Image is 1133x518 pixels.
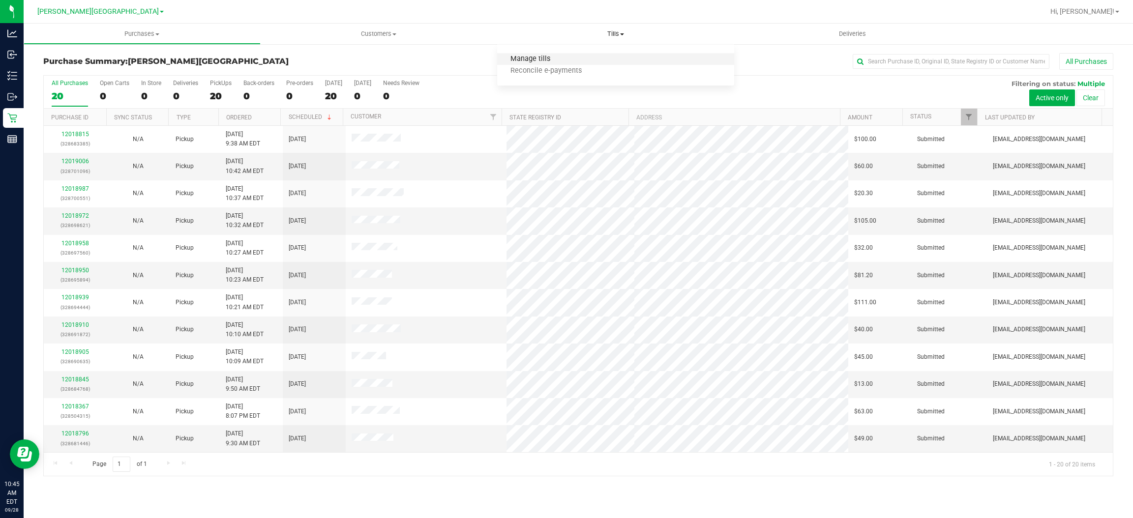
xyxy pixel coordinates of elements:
[210,90,232,102] div: 20
[52,80,88,86] div: All Purchases
[325,90,342,102] div: 20
[854,407,873,416] span: $63.00
[289,135,306,144] span: [DATE]
[4,506,19,514] p: 09/28
[993,352,1085,362] span: [EMAIL_ADDRESS][DOMAIN_NAME]
[100,90,129,102] div: 0
[141,90,161,102] div: 0
[61,376,89,383] a: 12018845
[1076,89,1105,106] button: Clear
[176,216,194,226] span: Pickup
[826,29,879,38] span: Deliveries
[133,299,144,306] span: Not Applicable
[176,379,194,389] span: Pickup
[61,212,89,219] a: 12018972
[176,434,194,443] span: Pickup
[133,190,144,197] span: Not Applicable
[61,294,89,301] a: 12018939
[176,189,194,198] span: Pickup
[61,240,89,247] a: 12018958
[261,24,498,44] a: Customers
[917,243,945,253] span: Submitted
[61,267,89,274] a: 12018950
[173,90,198,102] div: 0
[854,243,873,253] span: $32.00
[61,430,89,437] a: 12018796
[985,114,1035,121] a: Last Updated By
[289,114,333,120] a: Scheduled
[226,211,264,230] span: [DATE] 10:32 AM EDT
[226,130,260,148] span: [DATE] 9:38 AM EDT
[7,92,17,102] inline-svg: Outbound
[289,216,306,226] span: [DATE]
[133,408,144,415] span: Not Applicable
[176,162,194,171] span: Pickup
[50,248,101,258] p: (328697560)
[4,480,19,506] p: 10:45 AM EDT
[50,384,101,394] p: (328684768)
[289,434,306,443] span: [DATE]
[133,243,144,253] button: N/A
[50,139,101,148] p: (328683385)
[100,80,129,86] div: Open Carts
[7,113,17,123] inline-svg: Retail
[993,434,1085,443] span: [EMAIL_ADDRESS][DOMAIN_NAME]
[993,298,1085,307] span: [EMAIL_ADDRESS][DOMAIN_NAME]
[854,189,873,198] span: $20.30
[50,275,101,285] p: (328695894)
[325,80,342,86] div: [DATE]
[50,439,101,448] p: (328681446)
[383,80,419,86] div: Needs Review
[917,352,945,362] span: Submitted
[226,266,264,285] span: [DATE] 10:23 AM EDT
[84,457,155,472] span: Page of 1
[854,216,876,226] span: $105.00
[243,80,274,86] div: Back-orders
[917,162,945,171] span: Submitted
[133,163,144,170] span: Not Applicable
[50,330,101,339] p: (328691872)
[24,24,261,44] a: Purchases
[226,375,260,394] span: [DATE] 9:50 AM EDT
[854,135,876,144] span: $100.00
[50,167,101,176] p: (328701096)
[50,221,101,230] p: (328698621)
[243,90,274,102] div: 0
[917,379,945,389] span: Submitted
[1059,53,1113,70] button: All Purchases
[286,90,313,102] div: 0
[226,320,264,339] span: [DATE] 10:10 AM EDT
[133,244,144,251] span: Not Applicable
[917,407,945,416] span: Submitted
[133,407,144,416] button: N/A
[1050,7,1114,15] span: Hi, [PERSON_NAME]!
[226,239,264,258] span: [DATE] 10:27 AM EDT
[289,298,306,307] span: [DATE]
[993,135,1085,144] span: [EMAIL_ADDRESS][DOMAIN_NAME]
[917,298,945,307] span: Submitted
[226,347,264,366] span: [DATE] 10:09 AM EDT
[10,439,39,469] iframe: Resource center
[133,136,144,143] span: Not Applicable
[289,243,306,253] span: [DATE]
[133,135,144,144] button: N/A
[910,113,931,120] a: Status
[289,189,306,198] span: [DATE]
[141,80,161,86] div: In Store
[917,271,945,280] span: Submitted
[1041,457,1103,471] span: 1 - 20 of 20 items
[854,298,876,307] span: $111.00
[485,109,502,125] a: Filter
[133,379,144,389] button: N/A
[917,216,945,226] span: Submitted
[173,80,198,86] div: Deliveries
[351,113,381,120] a: Customer
[61,321,89,328] a: 12018910
[176,243,194,253] span: Pickup
[176,271,194,280] span: Pickup
[176,352,194,362] span: Pickup
[61,348,89,355] a: 12018905
[37,7,159,16] span: [PERSON_NAME][GEOGRAPHIC_DATA]
[993,189,1085,198] span: [EMAIL_ADDRESS][DOMAIN_NAME]
[133,216,144,226] button: N/A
